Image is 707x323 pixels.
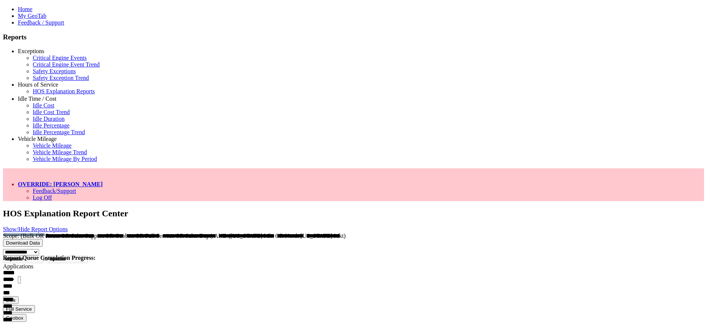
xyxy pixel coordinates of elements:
[3,242,16,248] label: Show
[18,96,57,102] a: Idle Time / Cost
[33,156,97,162] a: Vehicle Mileage By Period
[33,68,76,74] a: Safety Exceptions
[18,19,64,26] a: Feedback / Support
[33,88,95,94] a: HOS Explanation Reports
[33,194,52,201] a: Log Off
[33,129,85,135] a: Idle Percentage Trend
[3,305,35,313] button: Full Service
[33,61,100,68] a: Critical Engine Event Trend
[33,188,76,194] a: Feedback/Support
[18,48,44,54] a: Exceptions
[3,314,26,322] button: Geobox
[33,149,87,155] a: Vehicle Mileage Trend
[33,75,89,81] a: Safety Exception Trend
[3,239,43,247] button: Download Data
[18,181,103,187] a: OVERRIDE: [PERSON_NAME]
[18,81,58,88] a: Hours of Service
[33,109,70,115] a: Idle Cost Trend
[33,116,65,122] a: Idle Duration
[33,102,54,109] a: Idle Cost
[3,255,704,261] h4: Report Queue Completion Progress:
[3,296,19,304] button: Bulk
[3,233,346,239] span: Scope: (Bulk OR Route OR Sales Support OR Geobox OR Full Service OR Sales Dept) AND ([US_STATE] M...
[3,263,33,269] label: Applications
[18,13,46,19] a: My GeoTab
[33,142,71,149] a: Vehicle Mileage
[3,209,704,219] h2: HOS Explanation Report Center
[3,33,704,41] h3: Reports
[3,226,68,232] a: Show/Hide Report Options
[33,122,70,129] a: Idle Percentage
[33,55,87,61] a: Critical Engine Events
[18,136,57,142] a: Vehicle Mileage
[43,255,48,262] span: to
[18,6,32,12] a: Home
[33,95,103,101] a: HOS Violation Audit Reports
